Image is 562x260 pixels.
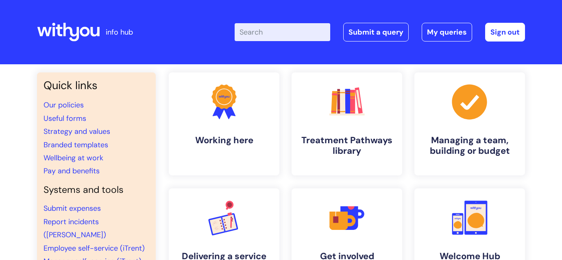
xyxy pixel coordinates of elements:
a: Report incidents ([PERSON_NAME]) [44,217,106,240]
input: Search [235,23,330,41]
a: Employee self-service (iTrent) [44,243,145,253]
div: | - [235,23,525,42]
p: info hub [106,26,133,39]
a: Sign out [485,23,525,42]
h4: Working here [175,135,273,146]
a: Working here [169,72,279,175]
a: Useful forms [44,114,86,123]
a: Submit expenses [44,203,101,213]
h4: Managing a team, building or budget [421,135,518,157]
a: Our policies [44,100,84,110]
a: Submit a query [343,23,409,42]
h3: Quick links [44,79,149,92]
a: Pay and benefits [44,166,100,176]
a: Wellbeing at work [44,153,103,163]
a: Managing a team, building or budget [414,72,525,175]
a: My queries [422,23,472,42]
a: Strategy and values [44,127,110,136]
a: Treatment Pathways library [292,72,402,175]
a: Branded templates [44,140,108,150]
h4: Treatment Pathways library [298,135,396,157]
h4: Systems and tools [44,184,149,196]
